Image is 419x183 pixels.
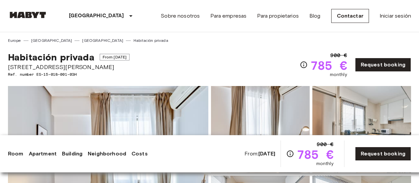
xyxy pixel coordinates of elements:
[69,12,124,20] p: [GEOGRAPHIC_DATA]
[310,59,347,71] span: 785 €
[8,38,21,44] a: Europe
[8,150,24,158] a: Room
[258,150,275,157] b: [DATE]
[355,58,411,72] a: Request booking
[131,150,148,158] a: Costs
[133,38,168,44] a: Habitación privada
[211,86,310,173] img: Picture of unit ES-15-018-001-03H
[88,150,126,158] a: Neighborhood
[29,150,57,158] a: Apartment
[330,51,347,59] span: 900 €
[8,63,130,71] span: [STREET_ADDRESS][PERSON_NAME]
[312,86,411,173] img: Picture of unit ES-15-018-001-03H
[297,148,334,160] span: 785 €
[355,147,411,161] a: Request booking
[316,160,334,167] span: monthly
[331,9,369,23] a: Contactar
[62,150,82,158] a: Building
[286,150,294,158] svg: Check cost overview for full price breakdown. Please note that discounts apply to new joiners onl...
[244,150,275,157] span: From:
[300,61,308,69] svg: Check cost overview for full price breakdown. Please note that discounts apply to new joiners onl...
[8,71,130,77] span: Ref. number ES-15-018-001-03H
[161,12,200,20] a: Sobre nosotros
[309,12,321,20] a: Blog
[82,38,123,44] a: [GEOGRAPHIC_DATA]
[8,12,48,18] img: Habyt
[380,12,411,20] a: Iniciar sesión
[31,38,72,44] a: [GEOGRAPHIC_DATA]
[100,54,130,60] span: From [DATE]
[257,12,299,20] a: Para propietarios
[8,51,94,63] span: Habitación privada
[330,71,347,78] span: monthly
[317,140,334,148] span: 900 €
[210,12,246,20] a: Para empresas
